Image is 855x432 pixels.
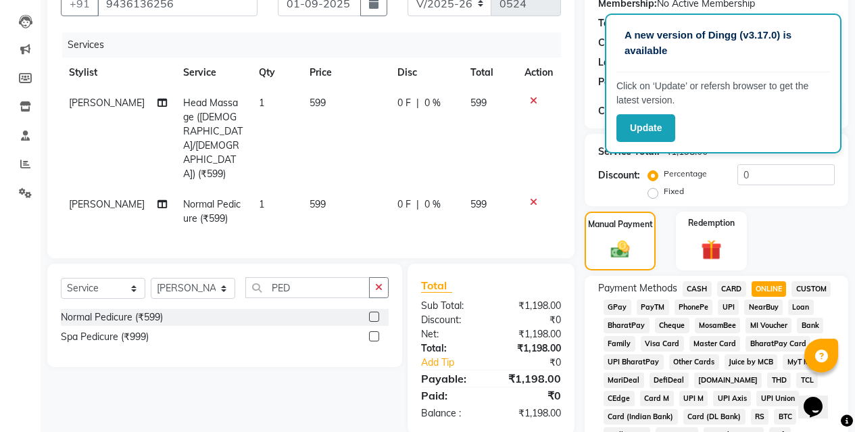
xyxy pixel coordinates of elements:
[675,299,713,315] span: PhonePe
[604,409,678,425] span: Card (Indian Bank)
[504,356,571,370] div: ₹0
[746,336,810,352] span: BharatPay Card
[625,28,822,58] p: A new version of Dingg (v3.17.0) is available
[640,391,674,406] span: Card M
[424,197,441,212] span: 0 %
[752,281,787,297] span: ONLINE
[421,279,452,293] span: Total
[598,281,677,295] span: Payment Methods
[470,97,487,109] span: 599
[598,36,654,50] div: Card on file:
[491,327,571,341] div: ₹1,198.00
[598,75,629,89] div: Points:
[791,281,831,297] span: CUSTOM
[767,373,791,388] span: THD
[788,299,814,315] span: Loan
[796,373,818,388] span: TCL
[411,356,504,370] a: Add Tip
[61,330,149,344] div: Spa Pedicure (₹999)
[637,299,669,315] span: PayTM
[598,55,643,70] div: Last Visit:
[416,197,419,212] span: |
[718,299,739,315] span: UPI
[756,391,799,406] span: UPI Union
[61,57,175,88] th: Stylist
[598,104,677,118] div: Coupon Code
[683,281,712,297] span: CASH
[411,327,491,341] div: Net:
[664,185,684,197] label: Fixed
[183,97,243,180] span: Head Massage ([DEMOGRAPHIC_DATA]/[DEMOGRAPHIC_DATA]) (₹599)
[411,370,491,387] div: Payable:
[491,341,571,356] div: ₹1,198.00
[491,387,571,404] div: ₹0
[69,198,145,210] span: [PERSON_NAME]
[695,318,741,333] span: MosamBee
[61,310,163,325] div: Normal Pedicure (₹599)
[183,198,241,224] span: Normal Pedicure (₹599)
[689,336,741,352] span: Master Card
[259,198,264,210] span: 1
[491,406,571,421] div: ₹1,198.00
[470,198,487,210] span: 599
[424,96,441,110] span: 0 %
[669,354,719,370] span: Other Cards
[679,391,708,406] span: UPI M
[798,378,841,418] iframe: chat widget
[604,336,635,352] span: Family
[746,318,791,333] span: MI Voucher
[783,354,830,370] span: MyT Money
[598,16,652,30] div: Total Visits:
[175,57,251,88] th: Service
[411,299,491,313] div: Sub Total:
[604,354,664,370] span: UPI BharatPay
[491,313,571,327] div: ₹0
[655,318,689,333] span: Cheque
[774,409,796,425] span: BTC
[245,277,370,298] input: Search or Scan
[616,79,830,107] p: Click on ‘Update’ or refersh browser to get the latest version.
[695,237,728,262] img: _gift.svg
[605,239,636,260] img: _cash.svg
[694,373,762,388] span: [DOMAIN_NAME]
[411,406,491,421] div: Balance :
[462,57,516,88] th: Total
[604,373,644,388] span: MariDeal
[604,391,635,406] span: CEdge
[310,97,326,109] span: 599
[616,114,675,142] button: Update
[69,97,145,109] span: [PERSON_NAME]
[604,318,650,333] span: BharatPay
[516,57,561,88] th: Action
[397,96,411,110] span: 0 F
[641,336,684,352] span: Visa Card
[310,198,326,210] span: 599
[744,299,783,315] span: NearBuy
[259,97,264,109] span: 1
[411,387,491,404] div: Paid:
[491,370,571,387] div: ₹1,198.00
[717,281,746,297] span: CARD
[688,217,735,229] label: Redemption
[683,409,746,425] span: Card (DL Bank)
[588,218,653,231] label: Manual Payment
[725,354,778,370] span: Juice by MCB
[397,197,411,212] span: 0 F
[713,391,751,406] span: UPI Axis
[389,57,462,88] th: Disc
[411,341,491,356] div: Total:
[797,318,823,333] span: Bank
[416,96,419,110] span: |
[62,32,571,57] div: Services
[491,299,571,313] div: ₹1,198.00
[604,299,631,315] span: GPay
[598,168,640,183] div: Discount:
[751,409,769,425] span: RS
[411,313,491,327] div: Discount:
[598,145,660,159] div: Service Total:
[301,57,389,88] th: Price
[664,168,707,180] label: Percentage
[251,57,301,88] th: Qty
[650,373,689,388] span: DefiDeal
